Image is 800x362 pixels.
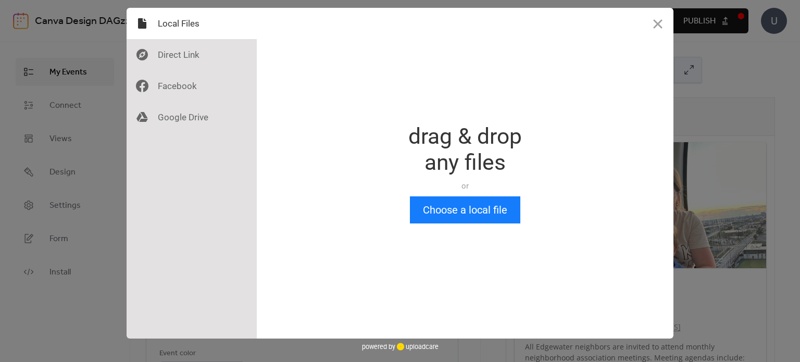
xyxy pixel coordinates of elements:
div: Facebook [127,70,257,102]
div: or [408,181,522,191]
div: Local Files [127,8,257,39]
div: powered by [362,339,439,354]
button: Close [642,8,673,39]
button: Choose a local file [410,196,520,223]
a: uploadcare [395,343,439,351]
div: Direct Link [127,39,257,70]
div: drag & drop any files [408,123,522,176]
div: Google Drive [127,102,257,133]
